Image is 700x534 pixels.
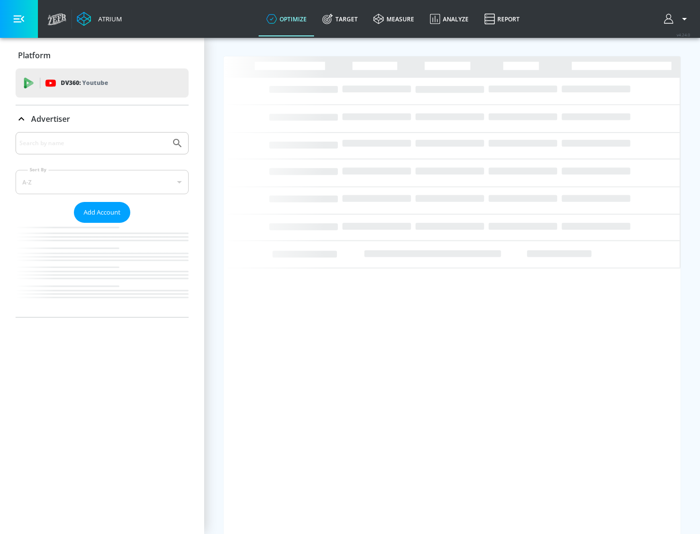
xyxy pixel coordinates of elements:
div: Advertiser [16,132,189,317]
p: Advertiser [31,114,70,124]
a: Atrium [77,12,122,26]
nav: list of Advertiser [16,223,189,317]
span: v 4.24.0 [677,32,690,37]
div: Advertiser [16,105,189,133]
input: Search by name [19,137,167,150]
a: Report [476,1,527,36]
div: Platform [16,42,189,69]
p: DV360: [61,78,108,88]
a: Analyze [422,1,476,36]
div: A-Z [16,170,189,194]
p: Platform [18,50,51,61]
a: Target [315,1,366,36]
span: Add Account [84,207,121,218]
label: Sort By [28,167,49,173]
a: optimize [259,1,315,36]
p: Youtube [82,78,108,88]
div: Atrium [94,15,122,23]
a: measure [366,1,422,36]
button: Add Account [74,202,130,223]
div: DV360: Youtube [16,68,189,98]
